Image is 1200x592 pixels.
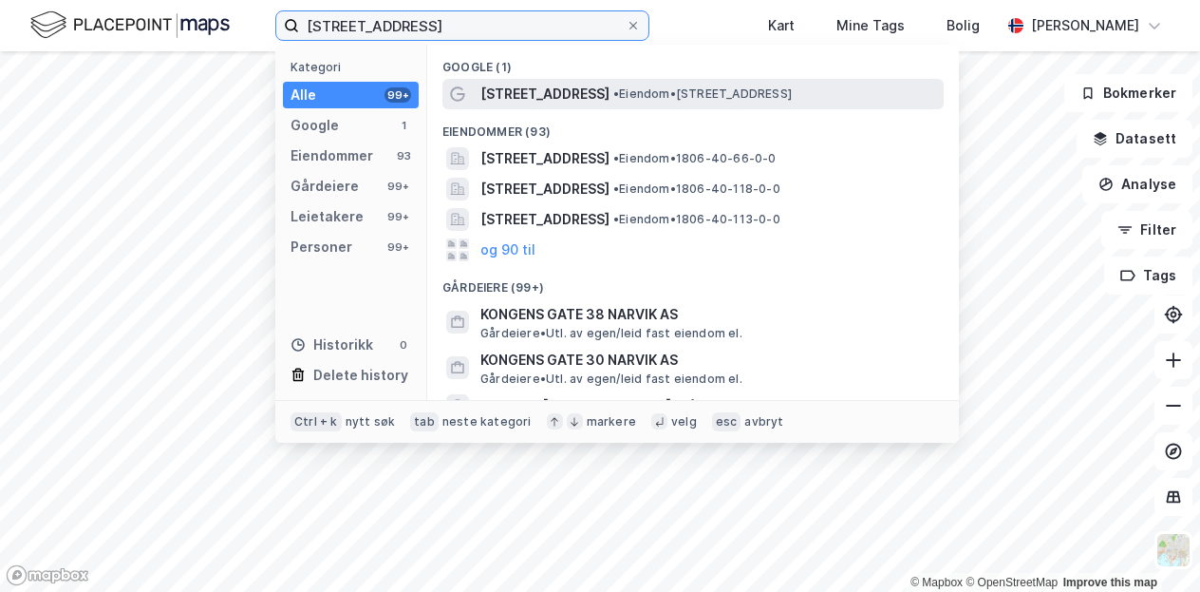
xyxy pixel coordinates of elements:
span: Gårdeiere • Utl. av egen/leid fast eiendom el. [480,326,742,341]
div: Ctrl + k [291,412,342,431]
span: • [613,151,619,165]
div: Alle [291,84,316,106]
div: Eiendommer [291,144,373,167]
div: Kart [768,14,795,37]
button: Analyse [1082,165,1192,203]
div: Kontrollprogram for chat [1105,501,1200,592]
span: [STREET_ADDRESS] [480,208,609,231]
a: OpenStreetMap [966,576,1058,589]
div: Kategori [291,60,419,74]
span: SAMEIET [STREET_ADDRESS] [480,394,671,417]
span: Eiendom • 1806-40-113-0-0 [613,212,780,227]
button: Tags [1104,257,1192,295]
div: Gårdeiere (99+) [427,265,959,299]
div: neste kategori [442,414,532,430]
button: og 90 til [480,239,535,261]
button: Bokmerker [1064,74,1192,112]
div: 99+ [384,179,411,194]
button: Filter [1101,211,1192,249]
div: Delete history [313,364,408,387]
span: • [613,181,619,196]
div: Mine Tags [836,14,905,37]
div: [PERSON_NAME] [1031,14,1139,37]
div: 99+ [384,209,411,224]
div: Historikk [291,334,373,356]
span: KONGENS GATE 38 NARVIK AS [480,303,936,326]
span: [STREET_ADDRESS] [480,178,609,201]
div: tab [410,412,439,431]
input: Søk på adresse, matrikkel, gårdeiere, leietakere eller personer [299,11,626,40]
div: Google [291,114,339,137]
div: 0 [396,337,411,353]
div: 93 [396,148,411,163]
div: velg [671,414,697,430]
div: esc [712,412,741,431]
a: Mapbox [910,576,963,589]
div: avbryt [744,414,783,430]
div: Eiendommer (93) [427,109,959,143]
div: 99+ [384,239,411,255]
div: Personer [291,236,352,258]
a: Mapbox homepage [6,564,89,586]
span: Eiendom • [STREET_ADDRESS] [613,86,792,102]
div: Gårdeiere [291,175,359,198]
span: Gårdeiere [675,398,741,413]
button: Datasett [1077,120,1192,158]
div: Leietakere [291,205,364,228]
span: • [675,398,681,412]
img: logo.f888ab2527a4732fd821a326f86c7f29.svg [30,9,230,42]
span: [STREET_ADDRESS] [480,83,609,105]
a: Improve this map [1063,576,1157,589]
div: 99+ [384,87,411,103]
div: nytt søk [346,414,396,430]
div: 1 [396,118,411,133]
span: [STREET_ADDRESS] [480,147,609,170]
span: Gårdeiere • Utl. av egen/leid fast eiendom el. [480,372,742,387]
div: Bolig [947,14,980,37]
span: • [613,212,619,226]
div: markere [587,414,636,430]
span: KONGENS GATE 30 NARVIK AS [480,349,936,372]
iframe: Chat Widget [1105,501,1200,592]
span: Eiendom • 1806-40-118-0-0 [613,181,780,197]
span: • [613,86,619,101]
div: Google (1) [427,45,959,79]
span: Eiendom • 1806-40-66-0-0 [613,151,777,166]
